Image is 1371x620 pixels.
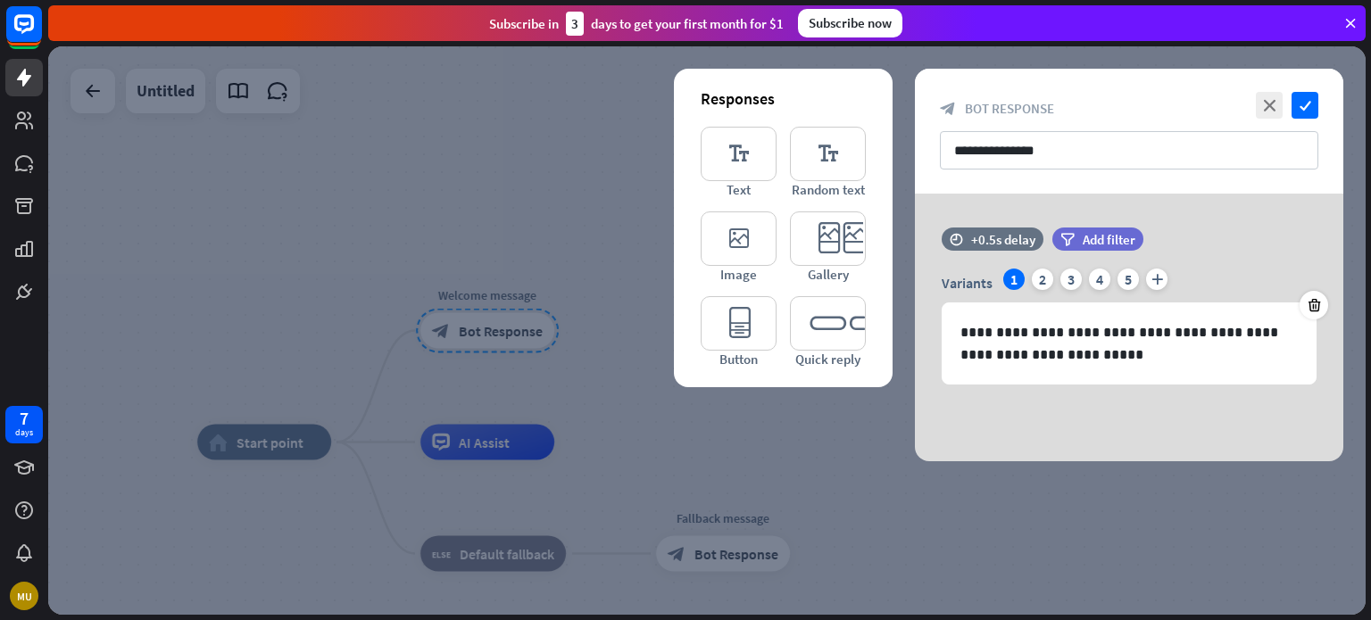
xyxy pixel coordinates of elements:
i: close [1256,92,1283,119]
div: 4 [1089,269,1110,290]
i: block_bot_response [940,101,956,117]
a: 7 days [5,406,43,443]
i: filter [1060,233,1075,246]
div: Subscribe now [798,9,902,37]
div: days [15,426,33,439]
div: 1 [1003,269,1025,290]
i: time [950,233,963,245]
button: Open LiveChat chat widget [14,7,68,61]
div: Subscribe in days to get your first month for $1 [489,12,784,36]
div: 5 [1118,269,1139,290]
i: plus [1146,269,1167,290]
div: 3 [1060,269,1082,290]
div: 2 [1032,269,1053,290]
div: 3 [566,12,584,36]
span: Variants [942,274,993,292]
span: Add filter [1083,231,1135,248]
i: check [1292,92,1318,119]
div: MU [10,582,38,610]
div: 7 [20,410,29,426]
div: +0.5s delay [971,231,1035,248]
span: Bot Response [965,100,1054,117]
